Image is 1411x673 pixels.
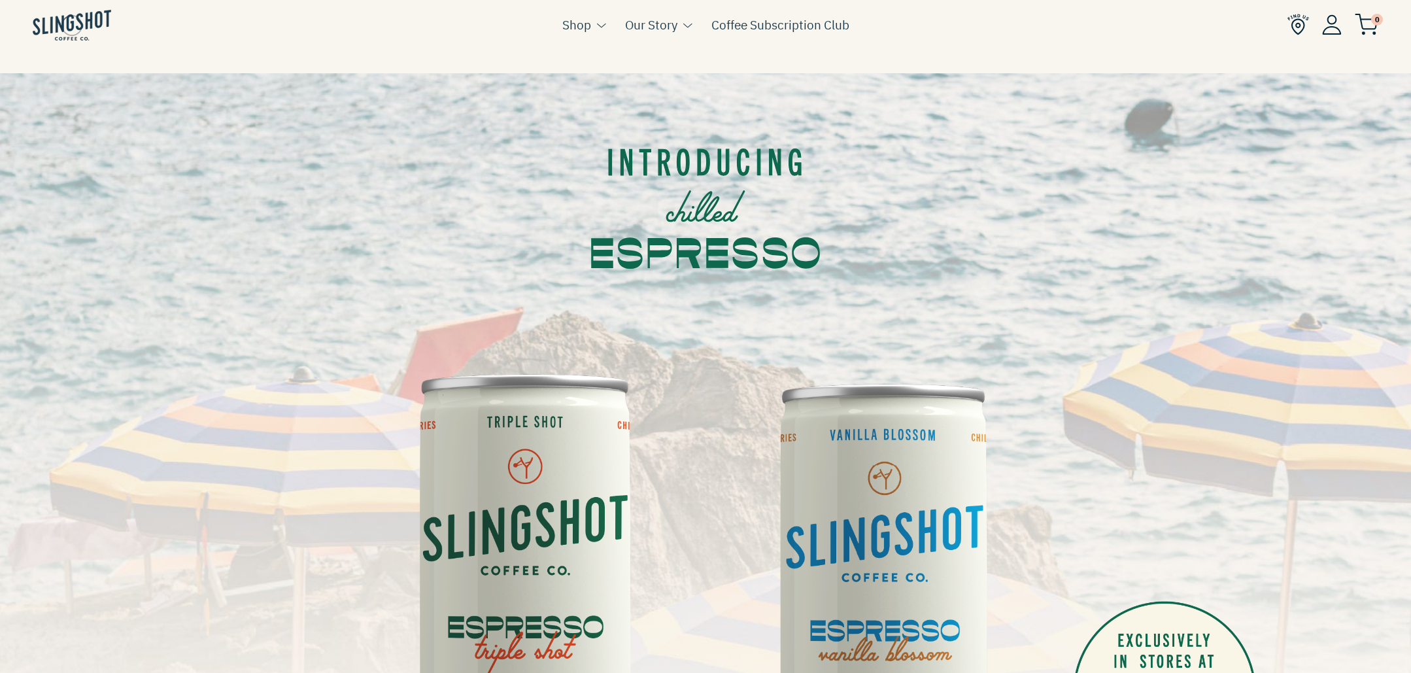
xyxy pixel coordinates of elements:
a: Shop [562,15,591,35]
img: cart [1355,14,1378,35]
img: intro.svg__PID:948df2cb-ef34-4dd7-a140-f54439bfbc6a [591,83,820,318]
a: Coffee Subscription Club [711,15,849,35]
span: 0 [1371,14,1383,26]
a: Our Story [625,15,677,35]
img: Account [1322,14,1342,35]
img: Find Us [1287,14,1309,35]
a: 0 [1355,17,1378,33]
